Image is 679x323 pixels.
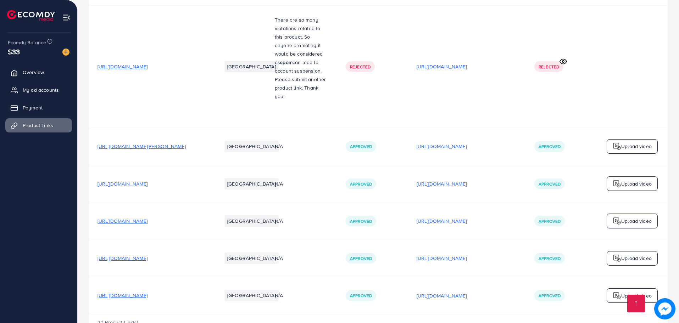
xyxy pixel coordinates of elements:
[539,218,561,224] span: Approved
[5,101,72,115] a: Payment
[275,59,326,100] span: can lead to account suspension. Please submit another product link. Thank you!
[539,143,561,149] span: Approved
[417,291,467,300] p: [URL][DOMAIN_NAME]
[280,59,293,66] strong: spam
[275,292,283,299] span: N/A
[5,83,72,97] a: My ad accounts
[350,64,371,70] span: Rejected
[621,217,652,225] p: Upload video
[224,61,279,72] li: [GEOGRAPHIC_DATA]
[613,180,621,188] img: logo
[23,86,59,93] span: My ad accounts
[98,255,148,262] span: [URL][DOMAIN_NAME]
[275,255,283,262] span: N/A
[275,217,283,225] span: N/A
[98,180,148,187] span: [URL][DOMAIN_NAME]
[417,62,467,71] p: [URL][DOMAIN_NAME]
[613,217,621,225] img: logo
[613,291,621,300] img: logo
[621,142,652,151] p: Upload video
[224,178,279,189] li: [GEOGRAPHIC_DATA]
[8,39,46,46] span: Ecomdy Balance
[417,217,467,225] p: [URL][DOMAIN_NAME]
[539,293,561,299] span: Approved
[275,180,283,187] span: N/A
[539,181,561,187] span: Approved
[224,253,279,264] li: [GEOGRAPHIC_DATA]
[98,292,148,299] span: [URL][DOMAIN_NAME]
[5,118,72,132] a: Product Links
[8,46,20,57] span: $33
[5,65,72,79] a: Overview
[621,180,652,188] p: Upload video
[621,254,652,262] p: Upload video
[62,13,71,22] img: menu
[350,143,372,149] span: Approved
[275,16,323,66] span: There are so many violations related to this product. So anyone promoting it would be considered as
[275,143,283,150] span: N/A
[98,63,148,70] span: [URL][DOMAIN_NAME]
[7,10,55,21] img: logo
[350,218,372,224] span: Approved
[654,298,675,319] img: image
[539,64,559,70] span: Rejected
[417,142,467,151] p: [URL][DOMAIN_NAME]
[23,69,44,76] span: Overview
[621,291,652,300] p: Upload video
[350,181,372,187] span: Approved
[98,217,148,225] span: [URL][DOMAIN_NAME]
[613,254,621,262] img: logo
[23,104,43,111] span: Payment
[350,255,372,261] span: Approved
[613,142,621,151] img: logo
[23,122,53,129] span: Product Links
[224,215,279,227] li: [GEOGRAPHIC_DATA]
[62,49,69,56] img: image
[224,290,279,301] li: [GEOGRAPHIC_DATA]
[98,143,186,150] span: [URL][DOMAIN_NAME][PERSON_NAME]
[417,180,467,188] p: [URL][DOMAIN_NAME]
[224,141,279,152] li: [GEOGRAPHIC_DATA]
[539,255,561,261] span: Approved
[417,254,467,262] p: [URL][DOMAIN_NAME]
[350,293,372,299] span: Approved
